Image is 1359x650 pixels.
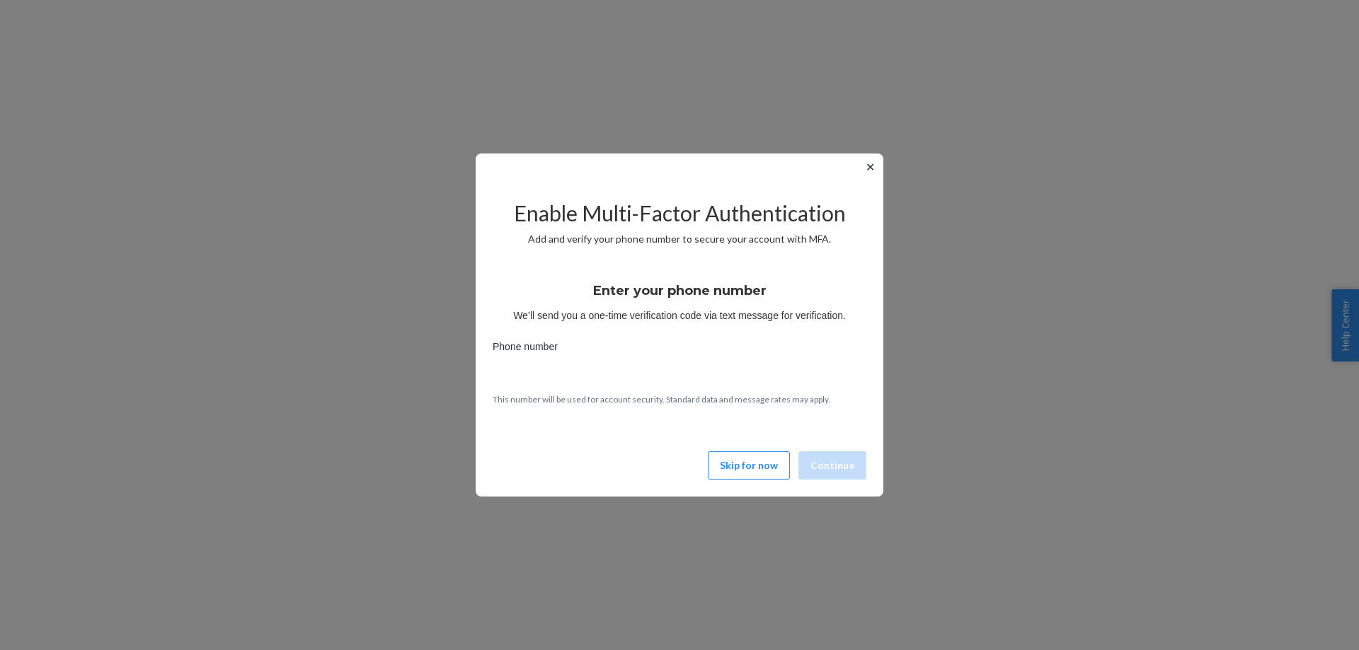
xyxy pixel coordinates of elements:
[493,232,866,246] p: Add and verify your phone number to secure your account with MFA.
[493,270,866,323] div: We’ll send you a one-time verification code via text message for verification.
[493,393,866,405] p: This number will be used for account security. Standard data and message rates may apply.
[493,202,866,225] h2: Enable Multi-Factor Authentication
[863,159,878,176] button: ✕
[593,282,767,300] h3: Enter your phone number
[493,339,558,359] span: Phone number
[708,451,790,480] button: Skip for now
[798,451,866,480] button: Continue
